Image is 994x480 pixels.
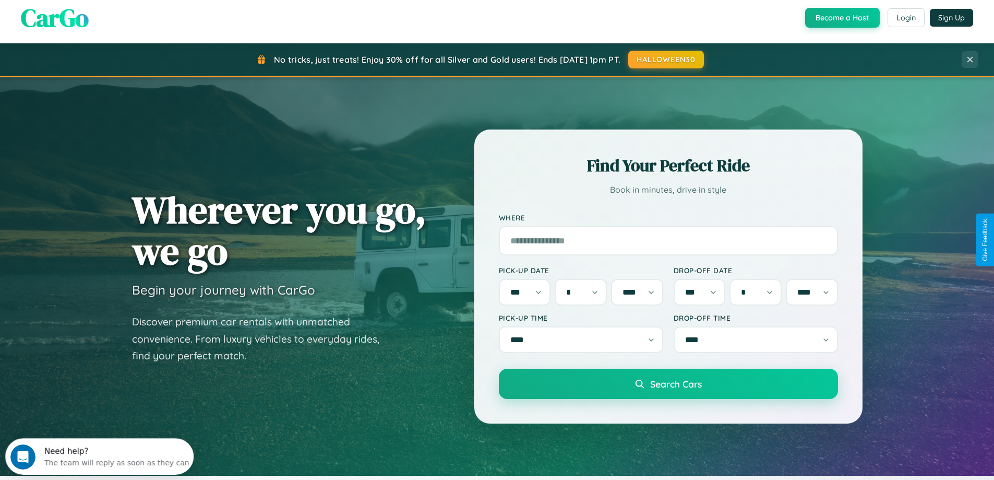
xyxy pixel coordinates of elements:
[805,8,880,28] button: Become a Host
[39,9,184,17] div: Need help?
[981,219,989,261] div: Give Feedback
[499,313,663,322] label: Pick-up Time
[499,182,838,197] p: Book in minutes, drive in style
[132,313,393,365] p: Discover premium car rentals with unmatched convenience. From luxury vehicles to everyday rides, ...
[132,282,315,298] h3: Begin your journey with CarGo
[930,9,973,27] button: Sign Up
[674,266,838,275] label: Drop-off Date
[499,266,663,275] label: Pick-up Date
[650,378,702,390] span: Search Cars
[10,444,35,470] iframe: Intercom live chat
[499,369,838,399] button: Search Cars
[628,51,704,68] button: HALLOWEEN30
[274,54,620,65] span: No tricks, just treats! Enjoy 30% off for all Silver and Gold users! Ends [DATE] 1pm PT.
[674,313,838,322] label: Drop-off Time
[132,189,426,272] h1: Wherever you go, we go
[499,154,838,177] h2: Find Your Perfect Ride
[888,8,925,27] button: Login
[499,213,838,222] label: Where
[39,17,184,28] div: The team will reply as soon as they can
[5,438,194,475] iframe: Intercom live chat discovery launcher
[4,4,194,33] div: Open Intercom Messenger
[21,1,89,35] span: CarGo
